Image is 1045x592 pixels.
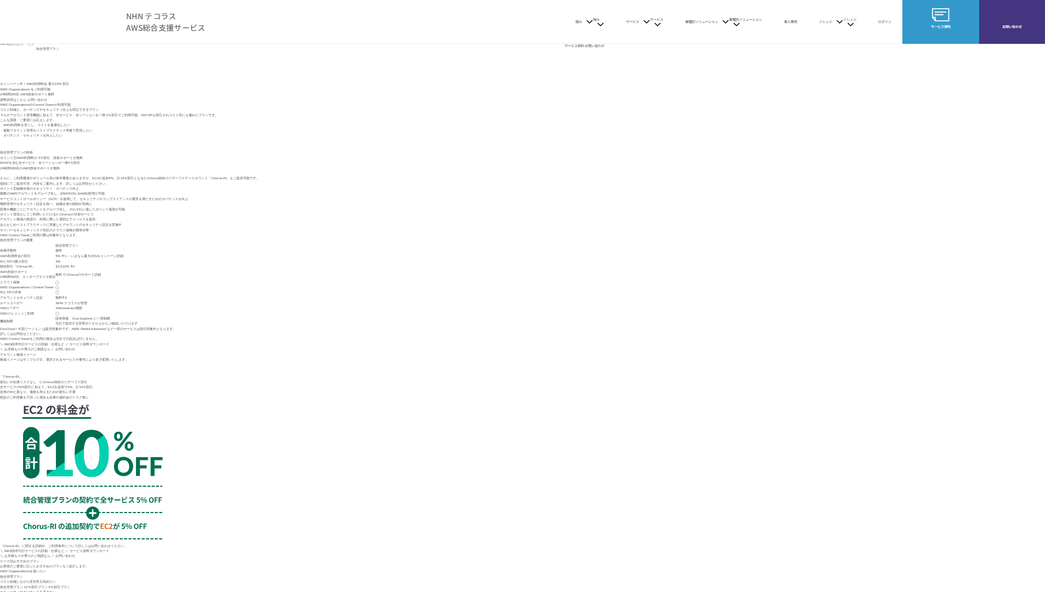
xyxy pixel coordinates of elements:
[55,243,138,248] th: 統合管理プラン
[27,97,47,102] a: お問い合わせ
[819,19,843,24] p: ナレッジ
[55,254,60,258] span: 5%
[118,223,121,226] small: ※
[16,8,110,35] img: AWS総合支援サービス C-Chorus
[55,346,75,351] a: お問い合わせ
[575,19,593,24] p: 強み
[55,553,75,558] a: お問い合わせ
[72,395,89,399] span: リスク無し
[70,342,109,346] span: サービス資料ダウンロード
[36,47,59,50] em: 統合管理プラン
[593,17,604,26] p: 強み
[55,264,138,269] td: EC2
[70,548,109,553] a: サービス資料ダウンロード
[97,253,123,258] a: キャンペーン詳細
[55,82,59,86] span: 15
[932,8,950,21] img: AWS総合支援サービス C-Chorus サービス資料
[564,43,584,48] a: サービス資料
[70,341,109,346] a: サービス資料ダウンロード
[126,10,206,33] span: NHN テコラス AWS総合支援サービス
[79,385,83,389] span: 10
[650,17,663,26] p: サービス
[61,254,66,258] small: ※1
[55,316,138,326] td: 請求情報、Cost Explorer に一部制限 当社で提供する管理ポータル上からご確認いただけます
[62,296,66,299] small: ※3
[55,253,138,259] td: → いまなら最大15%
[55,305,138,310] td: Administrator権限
[1003,8,1021,21] img: お問い合わせ
[878,19,891,24] a: ログイン
[55,311,138,316] td: ◯
[626,19,650,24] p: サービス
[92,176,230,180] strong: EC2が追加5%、計10％割引となるC-Chorus独自のリザーブドディスカウント「Chorus-RI」
[55,347,75,351] span: お問い合わせ
[55,280,59,284] span: ◯
[55,285,59,289] span: ◯
[55,295,138,300] td: 無料
[24,585,48,589] span: 10％割引プラン
[55,248,138,253] td: 無料
[3,128,92,132] span: 複数アカウント管理をベストプラクティス準拠で実現したい
[784,19,797,24] a: 導入事例
[3,123,70,127] span: AWS利用料を安くし、コストを最適化したい
[729,17,762,26] p: 業種別ソリューション
[55,554,75,557] span: お問い合わせ
[843,17,856,26] p: ナレッジ
[55,290,59,294] span: ◯
[70,265,75,268] small: ※2
[585,43,605,48] a: お問い合わせ
[979,24,1045,29] span: お問い合わせ
[83,385,93,389] span: ％割引
[70,549,109,553] span: サービス資料ダウンロード
[3,133,63,137] span: ガバナンス・セキュリティを向上したい
[59,390,76,394] span: 前払い不要
[63,272,101,277] a: C-Chorusのサポート詳細
[55,300,138,305] td: NHN テコラスが管理
[91,543,111,548] a: お問い合わせ
[55,272,62,276] span: 無料
[902,24,979,29] span: サービス資料
[55,259,60,263] span: 5%
[22,403,163,539] img: 全サービスの5%割引に加えて、EC2を追加で5%、計10％割引
[16,8,206,35] a: AWS総合支援サービス C-ChorusNHN テコラスAWS総合支援サービス
[48,585,70,589] span: 8％割引プラン
[63,264,70,268] span: 10%
[685,19,729,24] p: 業種別ソリューション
